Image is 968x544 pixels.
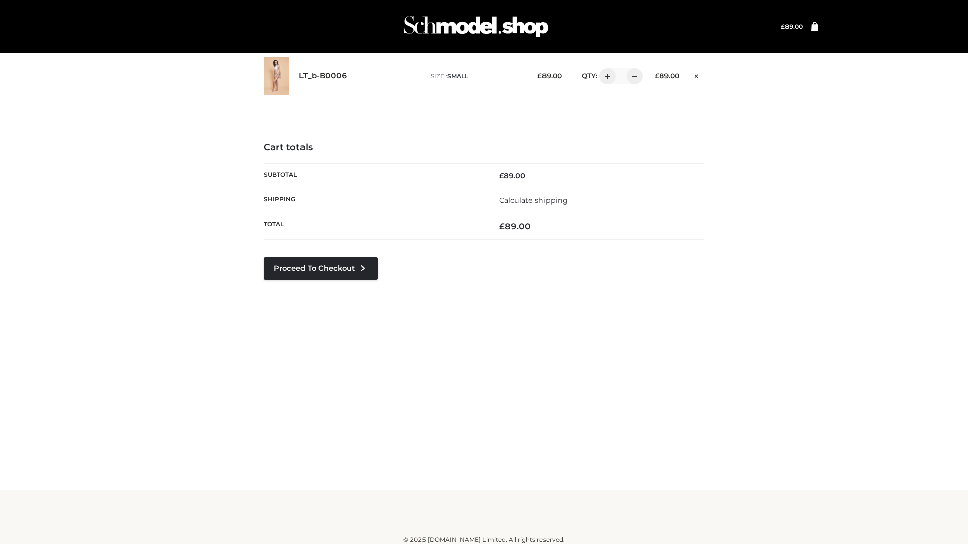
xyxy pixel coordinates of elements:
a: Calculate shipping [499,196,568,205]
bdi: 89.00 [499,171,525,180]
span: £ [499,171,504,180]
a: £89.00 [781,23,803,30]
span: £ [655,72,659,80]
bdi: 89.00 [655,72,679,80]
span: £ [537,72,542,80]
a: Remove this item [689,68,704,81]
bdi: 89.00 [499,221,531,231]
p: size : [431,72,522,81]
th: Shipping [264,188,484,213]
a: LT_b-B0006 [299,71,347,81]
th: Subtotal [264,163,484,188]
h4: Cart totals [264,142,704,153]
div: QTY: [572,68,639,84]
span: SMALL [447,72,468,80]
span: £ [781,23,785,30]
span: £ [499,221,505,231]
a: Proceed to Checkout [264,257,378,280]
bdi: 89.00 [781,23,803,30]
bdi: 89.00 [537,72,562,80]
th: Total [264,213,484,240]
img: Schmodel Admin 964 [400,7,552,46]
